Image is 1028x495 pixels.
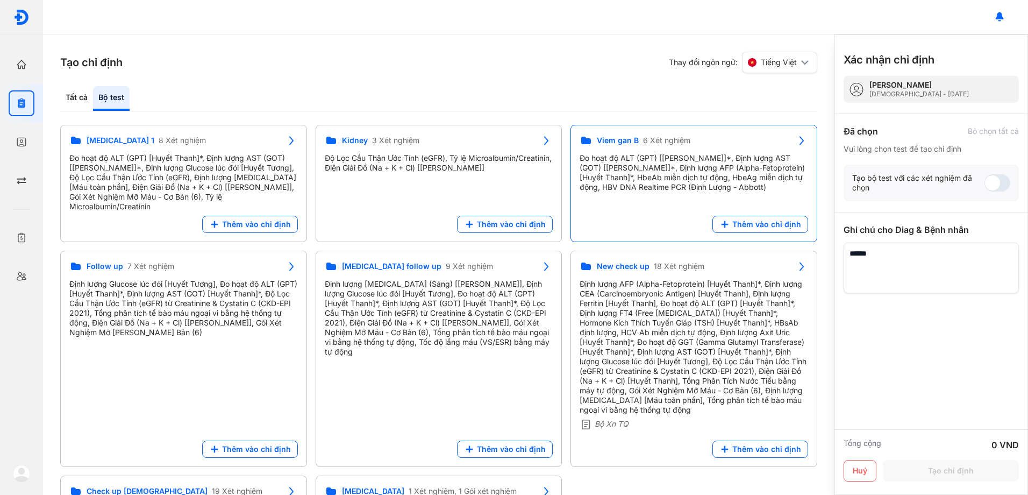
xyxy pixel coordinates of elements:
[342,136,368,145] span: Kidney
[580,419,808,432] div: Bộ Xn TQ
[222,220,291,229] span: Thêm vào chỉ định
[457,216,553,233] button: Thêm vào chỉ định
[13,465,30,482] img: logo
[844,439,881,451] div: Tổng cộng
[732,444,801,454] span: Thêm vào chỉ định
[712,216,808,233] button: Thêm vào chỉ định
[60,55,123,70] h3: Tạo chỉ định
[844,144,1019,154] div: Vui lòng chọn test để tạo chỉ định
[580,279,808,415] div: Định lượng AFP (Alpha-Fetoprotein) [Huyết Thanh]*, Định lượng CEA (Carcinoembryonic Antigen) [Huy...
[477,444,546,454] span: Thêm vào chỉ định
[202,441,298,458] button: Thêm vào chỉ định
[597,261,649,271] span: New check up
[844,223,1019,236] div: Ghi chú cho Diag & Bệnh nhân
[580,153,808,192] div: Đo hoạt độ ALT (GPT) [[PERSON_NAME]]*, Định lượng AST (GOT) [[PERSON_NAME]]*, Định lượng AFP (Alp...
[654,261,704,271] span: 18 Xét nghiệm
[844,52,934,67] h3: Xác nhận chỉ định
[732,220,801,229] span: Thêm vào chỉ định
[991,439,1019,451] div: 0 VND
[844,460,876,482] button: Huỷ
[69,153,298,211] div: Đo hoạt độ ALT (GPT) [Huyết Thanh]*, Định lượng AST (GOT) [[PERSON_NAME]]*, Định lượng Glucose lú...
[712,441,808,458] button: Thêm vào chỉ định
[446,261,493,271] span: 9 Xét nghiệm
[669,52,817,73] div: Thay đổi ngôn ngữ:
[597,136,639,145] span: Viem gan B
[968,126,1019,136] div: Bỏ chọn tất cả
[761,58,797,67] span: Tiếng Việt
[643,136,690,145] span: 6 Xét nghiệm
[869,80,969,90] div: [PERSON_NAME]
[222,444,291,454] span: Thêm vào chỉ định
[869,90,969,98] div: [DEMOGRAPHIC_DATA] - [DATE]
[87,136,154,145] span: [MEDICAL_DATA] 1
[159,136,206,145] span: 8 Xét nghiệm
[13,9,30,25] img: logo
[477,220,546,229] span: Thêm vào chỉ định
[60,86,93,111] div: Tất cả
[844,125,878,138] div: Đã chọn
[87,261,123,271] span: Follow up
[852,173,984,193] div: Tạo bộ test với các xét nghiệm đã chọn
[325,153,553,173] div: Độ Lọc Cầu Thận Ước Tính (eGFR), Tỷ lệ Microalbumin/Creatinin, Điện Giải Đồ (Na + K + Cl) [[PERSO...
[372,136,419,145] span: 3 Xét nghiệm
[342,261,441,271] span: [MEDICAL_DATA] follow up
[883,460,1019,482] button: Tạo chỉ định
[202,216,298,233] button: Thêm vào chỉ định
[457,441,553,458] button: Thêm vào chỉ định
[69,279,298,337] div: Định lượng Glucose lúc đói [Huyết Tương], Đo hoạt độ ALT (GPT) [Huyết Thanh]*, Định lượng AST (GO...
[325,279,553,357] div: Định lượng [MEDICAL_DATA] (Sáng) [[PERSON_NAME]], Định lượng Glucose lúc đói [Huyết Tương], Đo ho...
[127,261,174,271] span: 7 Xét nghiệm
[93,86,130,111] div: Bộ test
